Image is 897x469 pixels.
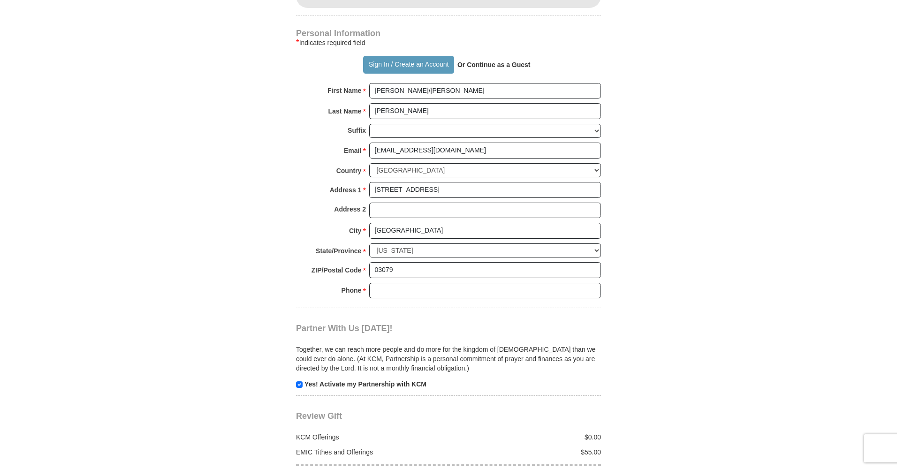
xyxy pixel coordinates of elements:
[330,183,362,197] strong: Address 1
[296,30,601,37] h4: Personal Information
[336,164,362,177] strong: Country
[342,284,362,297] strong: Phone
[328,105,362,118] strong: Last Name
[457,61,531,68] strong: Or Continue as a Guest
[348,124,366,137] strong: Suffix
[296,324,393,333] span: Partner With Us [DATE]!
[448,447,606,457] div: $55.00
[296,411,342,421] span: Review Gift
[304,380,426,388] strong: Yes! Activate my Partnership with KCM
[334,203,366,216] strong: Address 2
[291,447,449,457] div: EMIC Tithes and Offerings
[312,264,362,277] strong: ZIP/Postal Code
[296,37,601,48] div: Indicates required field
[316,244,361,257] strong: State/Province
[344,144,361,157] strong: Email
[327,84,361,97] strong: First Name
[296,345,601,373] p: Together, we can reach more people and do more for the kingdom of [DEMOGRAPHIC_DATA] than we coul...
[291,432,449,442] div: KCM Offerings
[349,224,361,237] strong: City
[363,56,454,74] button: Sign In / Create an Account
[448,432,606,442] div: $0.00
